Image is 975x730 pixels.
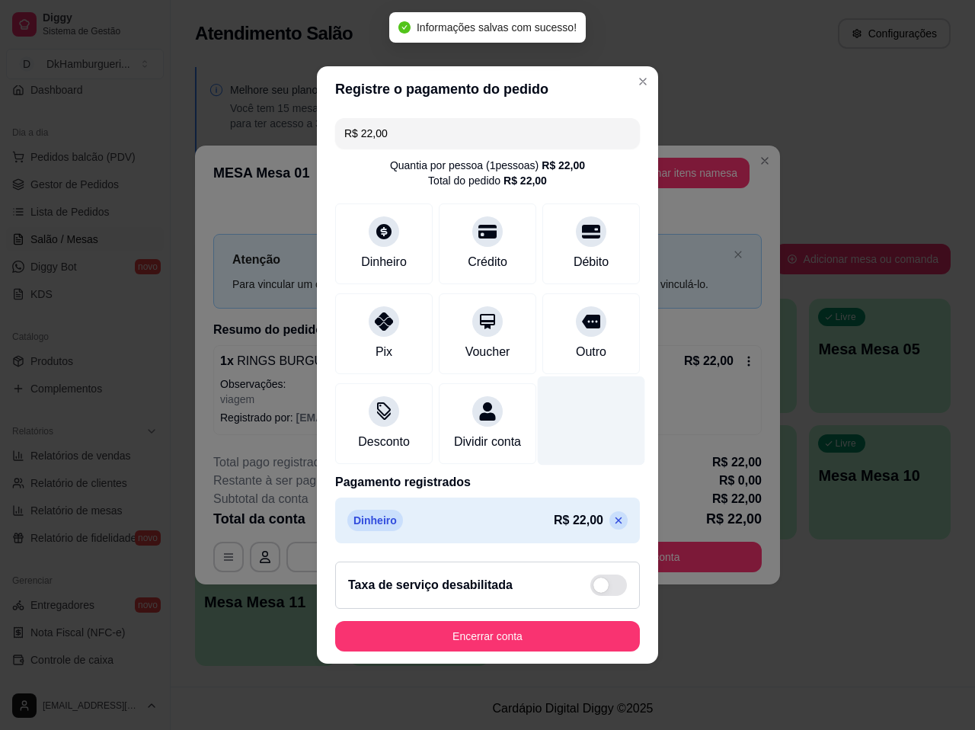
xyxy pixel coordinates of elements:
[361,253,407,271] div: Dinheiro
[390,158,585,173] div: Quantia por pessoa ( 1 pessoas)
[574,253,609,271] div: Débito
[417,21,577,34] span: Informações salvas com sucesso!
[468,253,507,271] div: Crédito
[335,473,640,491] p: Pagamento registrados
[344,118,631,149] input: Ex.: hambúrguer de cordeiro
[576,343,606,361] div: Outro
[347,510,403,531] p: Dinheiro
[376,343,392,361] div: Pix
[398,21,411,34] span: check-circle
[503,173,547,188] div: R$ 22,00
[428,173,547,188] div: Total do pedido
[358,433,410,451] div: Desconto
[454,433,521,451] div: Dividir conta
[465,343,510,361] div: Voucher
[542,158,585,173] div: R$ 22,00
[335,621,640,652] button: Encerrar conta
[554,511,603,530] p: R$ 22,00
[348,576,513,594] h2: Taxa de serviço desabilitada
[631,69,655,94] button: Close
[317,66,658,112] header: Registre o pagamento do pedido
